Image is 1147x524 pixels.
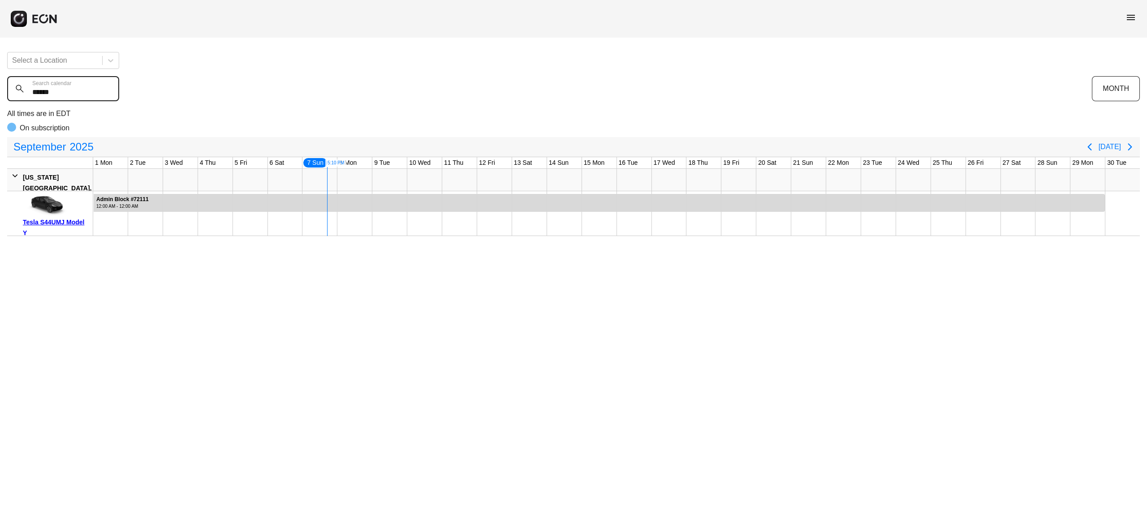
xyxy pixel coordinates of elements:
[442,157,465,168] div: 11 Thu
[12,138,68,156] span: September
[1001,157,1022,168] div: 27 Sat
[96,203,149,210] div: 12:00 AM - 12:00 AM
[128,157,147,168] div: 2 Tue
[8,138,99,156] button: September2025
[1035,157,1059,168] div: 28 Sun
[163,157,185,168] div: 3 Wed
[477,157,497,168] div: 12 Fri
[268,157,286,168] div: 6 Sat
[1081,138,1099,156] button: Previous page
[686,157,709,168] div: 18 Thu
[1125,12,1136,23] span: menu
[1092,76,1140,101] button: MONTH
[547,157,570,168] div: 14 Sun
[68,138,95,156] span: 2025
[1070,157,1095,168] div: 29 Mon
[23,217,90,238] div: Tesla S44UMJ Model Y
[1105,157,1128,168] div: 30 Tue
[20,123,69,133] p: On subscription
[652,157,677,168] div: 17 Wed
[966,157,986,168] div: 26 Fri
[756,157,778,168] div: 20 Sat
[7,108,1140,119] p: All times are in EDT
[826,157,851,168] div: 22 Mon
[582,157,607,168] div: 15 Mon
[1121,138,1139,156] button: Next page
[96,196,149,203] div: Admin Block #72111
[861,157,884,168] div: 23 Tue
[372,157,392,168] div: 9 Tue
[896,157,921,168] div: 24 Wed
[337,157,358,168] div: 8 Mon
[233,157,249,168] div: 5 Fri
[23,194,68,217] img: car
[617,157,640,168] div: 16 Tue
[302,157,328,168] div: 7 Sun
[93,191,1105,212] div: Rented for 30 days by Admin Block Current status is rental
[512,157,534,168] div: 13 Sat
[407,157,432,168] div: 10 Wed
[791,157,815,168] div: 21 Sun
[721,157,741,168] div: 19 Fri
[1099,139,1121,155] button: [DATE]
[23,172,91,204] div: [US_STATE][GEOGRAPHIC_DATA], [GEOGRAPHIC_DATA]
[93,157,114,168] div: 1 Mon
[931,157,954,168] div: 25 Thu
[32,80,71,87] label: Search calendar
[198,157,218,168] div: 4 Thu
